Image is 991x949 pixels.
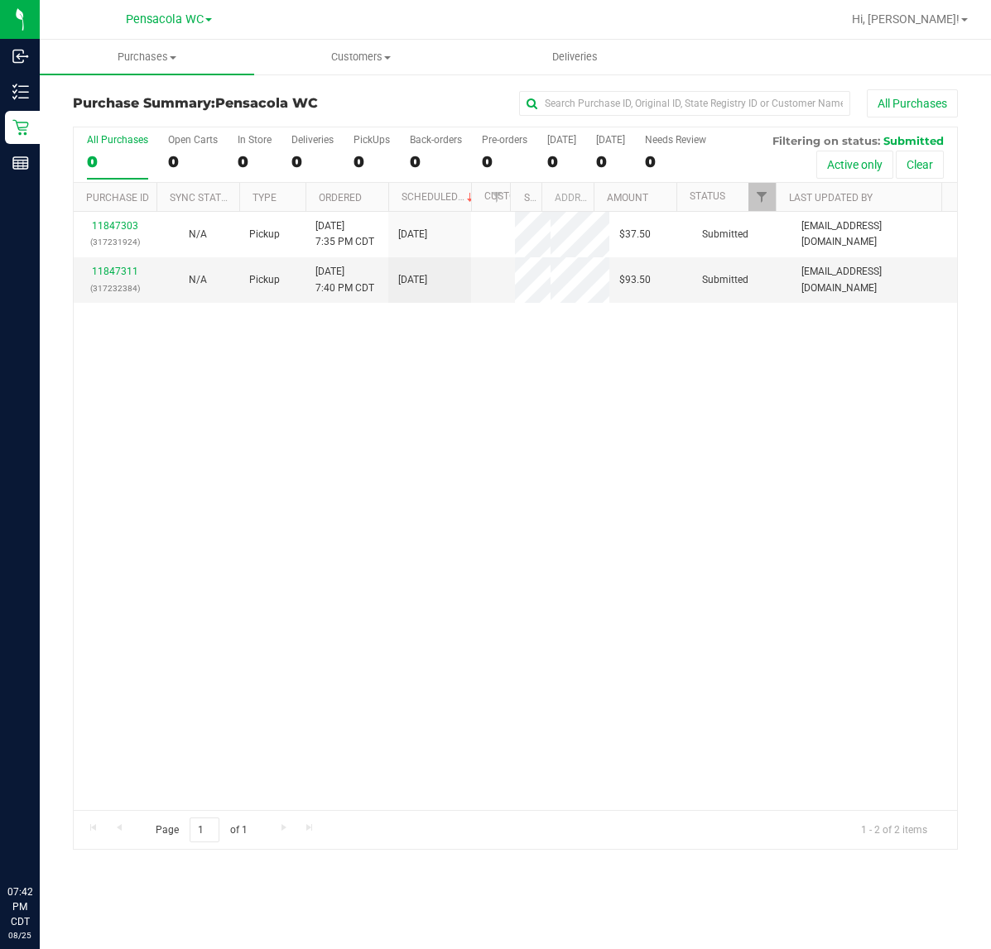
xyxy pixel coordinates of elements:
div: Needs Review [645,134,706,146]
a: Purchase ID [86,192,149,204]
span: Deliveries [530,50,620,65]
div: 0 [547,152,576,171]
span: [DATE] 7:40 PM CDT [315,264,374,295]
a: Last Updated By [789,192,873,204]
span: Hi, [PERSON_NAME]! [852,12,960,26]
p: 08/25 [7,929,32,942]
input: Search Purchase ID, Original ID, State Registry ID or Customer Name... [519,91,850,116]
a: Scheduled [402,191,477,203]
div: 0 [482,152,527,171]
span: Pickup [249,227,280,242]
iframe: Resource center [17,817,66,866]
h3: Purchase Summary: [73,96,368,111]
div: Back-orders [410,134,462,146]
div: 0 [410,152,462,171]
span: [EMAIL_ADDRESS][DOMAIN_NAME] [801,218,947,250]
div: PickUps [354,134,390,146]
div: Pre-orders [482,134,527,146]
div: 0 [87,152,148,171]
span: Not Applicable [189,228,207,240]
a: Customers [254,40,469,74]
div: Deliveries [291,134,334,146]
span: 1 - 2 of 2 items [848,817,940,842]
span: [DATE] [398,227,427,242]
a: Amount [607,192,648,204]
inline-svg: Inbound [12,48,29,65]
span: [DATE] 7:35 PM CDT [315,218,374,250]
p: (317231924) [84,234,147,250]
div: 0 [168,152,218,171]
span: Not Applicable [189,274,207,285]
inline-svg: Inventory [12,84,29,100]
span: Page of 1 [142,817,261,843]
span: Submitted [702,227,748,242]
a: Sync Status [170,192,233,204]
span: Pensacola WC [126,12,204,26]
span: [DATE] [398,272,427,288]
div: 0 [354,152,390,171]
a: Status [690,190,725,202]
div: [DATE] [596,134,625,146]
input: 1 [190,817,219,843]
button: All Purchases [867,89,958,117]
span: Pickup [249,272,280,288]
a: Filter [483,183,510,211]
div: 0 [645,152,706,171]
div: [DATE] [547,134,576,146]
p: (317232384) [84,280,147,296]
span: Filtering on status: [772,134,880,147]
span: Customers [255,50,468,65]
button: Active only [816,151,893,179]
span: Purchases [40,50,254,65]
span: Submitted [702,272,748,288]
a: 11847311 [92,266,138,277]
a: 11847303 [92,220,138,232]
inline-svg: Retail [12,119,29,136]
a: Deliveries [468,40,682,74]
a: Purchases [40,40,254,74]
div: In Store [238,134,272,146]
div: All Purchases [87,134,148,146]
button: N/A [189,227,207,242]
div: 0 [291,152,334,171]
p: 07:42 PM CDT [7,884,32,929]
button: Clear [896,151,944,179]
a: Type [253,192,277,204]
th: Address [541,183,594,212]
a: Filter [748,183,776,211]
span: Pensacola WC [215,95,318,111]
div: 0 [238,152,272,171]
span: Submitted [883,134,944,147]
inline-svg: Reports [12,155,29,171]
div: Open Carts [168,134,218,146]
span: [EMAIL_ADDRESS][DOMAIN_NAME] [801,264,947,295]
span: $93.50 [619,272,651,288]
a: Ordered [319,192,362,204]
span: $37.50 [619,227,651,242]
button: N/A [189,272,207,288]
div: 0 [596,152,625,171]
a: State Registry ID [524,192,611,204]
